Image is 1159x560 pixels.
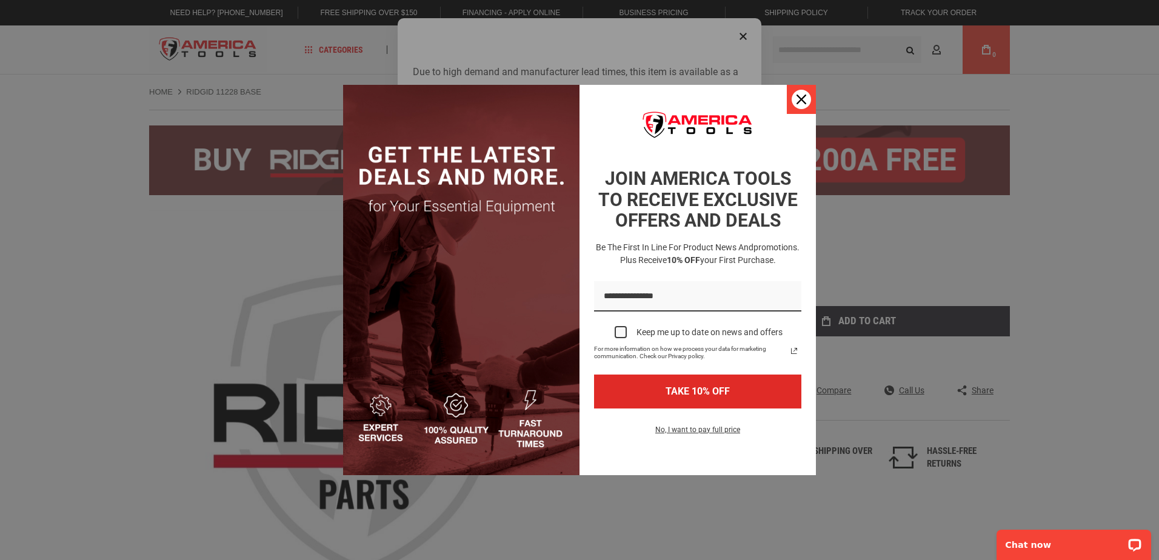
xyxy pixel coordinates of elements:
h3: Be the first in line for product news and [592,241,804,267]
input: Email field [594,281,801,312]
strong: JOIN AMERICA TOOLS TO RECEIVE EXCLUSIVE OFFERS AND DEALS [598,168,798,231]
svg: close icon [797,95,806,104]
button: Close [787,85,816,114]
strong: 10% OFF [667,255,700,265]
a: Read our Privacy Policy [787,344,801,358]
span: For more information on how we process your data for marketing communication. Check our Privacy p... [594,345,787,360]
div: Keep me up to date on news and offers [636,327,783,338]
span: promotions. Plus receive your first purchase. [620,242,800,265]
button: No, I want to pay full price [646,423,750,444]
iframe: LiveChat chat widget [989,522,1159,560]
button: TAKE 10% OFF [594,375,801,408]
svg: link icon [787,344,801,358]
